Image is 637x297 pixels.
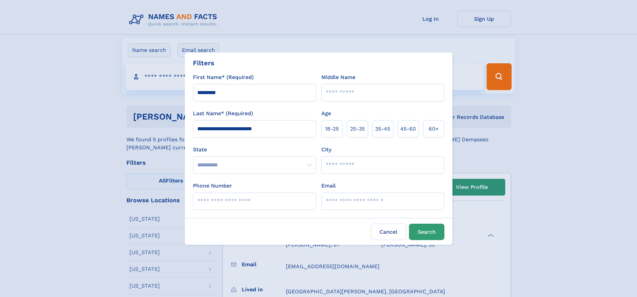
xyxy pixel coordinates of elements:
[400,125,416,133] span: 45‑60
[321,73,355,81] label: Middle Name
[193,73,254,81] label: First Name* (Required)
[193,109,253,118] label: Last Name* (Required)
[193,146,316,154] label: State
[350,125,365,133] span: 25‑35
[321,146,331,154] label: City
[321,182,336,190] label: Email
[429,125,439,133] span: 60+
[325,125,339,133] span: 18‑25
[409,224,444,240] button: Search
[371,224,406,240] label: Cancel
[375,125,390,133] span: 35‑45
[321,109,331,118] label: Age
[193,58,214,68] div: Filters
[193,182,232,190] label: Phone Number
